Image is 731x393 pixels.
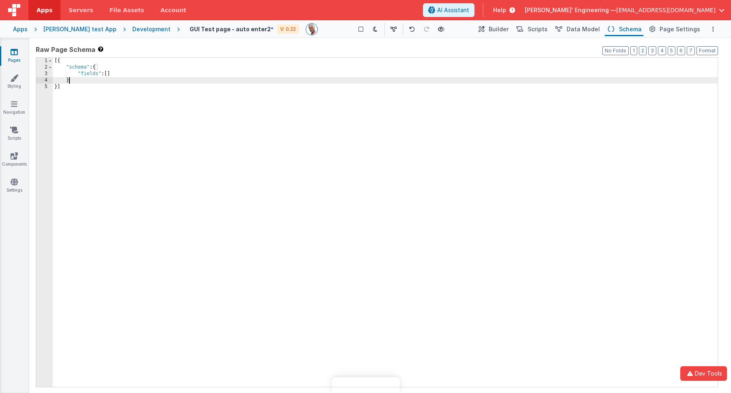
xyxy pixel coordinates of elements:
span: [EMAIL_ADDRESS][DOMAIN_NAME] [616,6,716,14]
button: Schema [605,22,643,36]
button: 6 [677,46,685,55]
img: 11ac31fe5dc3d0eff3fbbbf7b26fa6e1 [306,24,317,35]
div: [PERSON_NAME] test App [43,25,116,33]
button: Options [708,24,718,34]
button: [PERSON_NAME]' Engineering — [EMAIL_ADDRESS][DOMAIN_NAME] [525,6,725,14]
div: 3 [36,71,53,77]
button: 7 [687,46,695,55]
div: 5 [36,84,53,90]
button: 4 [658,46,666,55]
span: AI Assistant [437,6,469,14]
div: 4 [36,77,53,84]
button: Builder [476,22,510,36]
button: 5 [668,46,675,55]
div: 1 [36,58,53,64]
button: Page Settings [647,22,702,36]
span: Page Settings [660,25,700,33]
span: Servers [69,6,93,14]
button: 2 [639,46,647,55]
span: Scripts [528,25,548,33]
button: AI Assistant [423,3,474,17]
span: Builder [489,25,509,33]
div: Apps [13,25,28,33]
span: Apps [37,6,52,14]
span: Schema [619,25,642,33]
span: Help [493,6,506,14]
span: Data Model [567,25,600,33]
span: Raw Page Schema [36,45,95,54]
button: Dev Tools [680,366,727,381]
div: V: 0.22 [277,24,299,34]
span: [PERSON_NAME]' Engineering — [525,6,616,14]
button: Format [696,46,718,55]
button: 3 [648,46,656,55]
h4: GUI Test page - auto enter2 [190,26,271,32]
div: 2 [36,64,53,71]
button: 1 [630,46,637,55]
button: Scripts [513,22,549,36]
button: No Folds [602,46,629,55]
div: Development [132,25,170,33]
button: Data Model [552,22,602,36]
span: File Assets [110,6,144,14]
